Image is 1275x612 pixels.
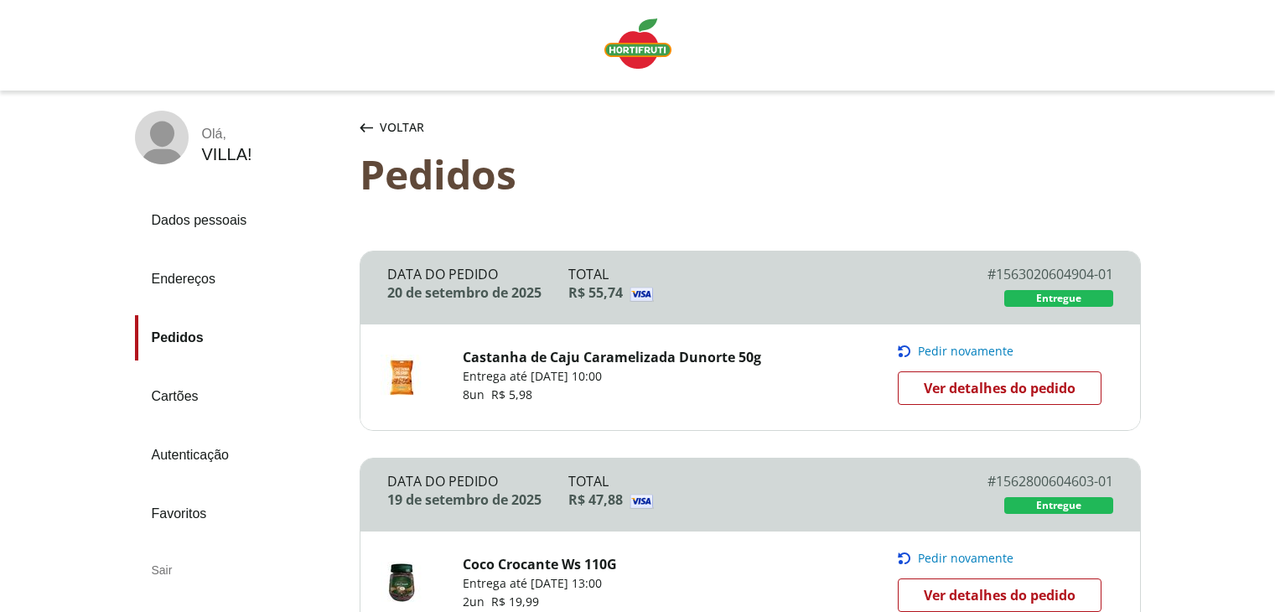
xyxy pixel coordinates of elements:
div: R$ 55,74 [568,283,931,302]
span: Entregue [1036,499,1081,512]
div: # 1563020604904-01 [931,265,1113,283]
span: Pedir novamente [918,345,1013,358]
a: Ver detalhes do pedido [898,578,1101,612]
div: Pedidos [360,151,1141,197]
button: Pedir novamente [898,345,1112,358]
span: Ver detalhes do pedido [924,376,1075,401]
a: Logo [598,12,678,79]
a: Dados pessoais [135,198,346,243]
a: Endereços [135,257,346,302]
div: Olá , [202,127,252,142]
span: R$ 5,98 [491,386,532,402]
span: Voltar [380,119,424,136]
button: Voltar [356,111,428,144]
a: Cartões [135,374,346,419]
span: Pedir novamente [918,552,1013,565]
img: Coco Crocante Ws 110G [381,562,422,604]
div: VILLA ! [202,145,252,164]
div: 20 de setembro de 2025 [387,283,569,302]
a: Castanha de Caju Caramelizada Dunorte 50g [463,348,761,366]
div: R$ 47,88 [568,490,931,509]
div: Data do Pedido [387,265,569,283]
span: Ver detalhes do pedido [924,583,1075,608]
span: Entregue [1036,292,1081,305]
p: Entrega até [DATE] 10:00 [463,368,761,385]
span: 8 un [463,386,491,402]
a: Ver detalhes do pedido [898,371,1101,405]
div: Data do Pedido [387,472,569,490]
img: Visa [630,494,965,509]
span: R$ 19,99 [491,594,539,609]
div: Total [568,265,931,283]
div: Total [568,472,931,490]
img: Castanha de Caju Caramelizada Dunorte 50g [381,355,422,397]
span: 2 un [463,594,491,609]
img: Logo [604,18,671,69]
a: Coco Crocante Ws 110G [463,555,617,573]
p: Entrega até [DATE] 13:00 [463,575,617,592]
a: Favoritos [135,491,346,537]
a: Autenticação [135,433,346,478]
a: Pedidos [135,315,346,360]
button: Pedir novamente [898,552,1112,565]
img: Visa [630,287,965,302]
div: # 1562800604603-01 [931,472,1113,490]
div: Sair [135,550,346,590]
div: 19 de setembro de 2025 [387,490,569,509]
